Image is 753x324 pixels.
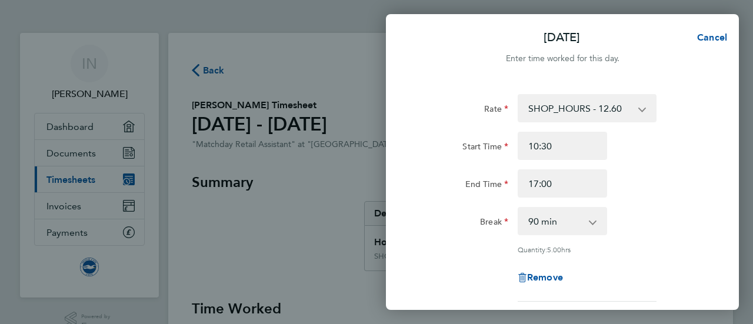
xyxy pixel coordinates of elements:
p: [DATE] [544,29,580,46]
span: Cancel [694,32,727,43]
span: Remove [527,272,563,283]
button: Cancel [678,26,739,49]
span: 5.00 [547,245,561,254]
div: Quantity: hrs [518,245,657,254]
label: Rate [484,103,508,118]
button: Remove [518,273,563,282]
div: Enter time worked for this day. [386,52,739,66]
input: E.g. 08:00 [518,132,607,160]
input: E.g. 18:00 [518,169,607,198]
label: Break [480,216,508,231]
label: Start Time [462,141,508,155]
label: End Time [465,179,508,193]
